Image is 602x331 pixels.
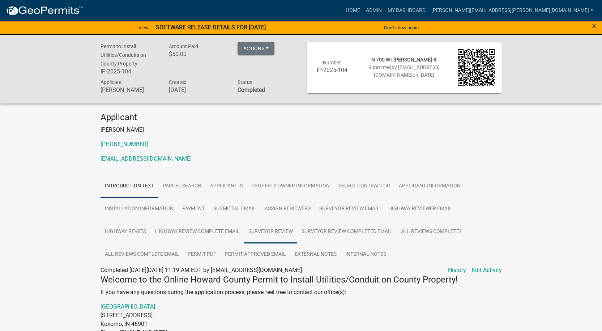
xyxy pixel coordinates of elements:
a: External Notes [290,243,341,266]
strong: SOFTWARE RELEASE DETAILS FOR [DATE] [156,24,266,31]
span: N 700 W | [PERSON_NAME]-It [371,57,437,63]
span: Amount Paid [169,43,198,49]
p: [PERSON_NAME] [101,126,502,134]
a: Highway Review [101,220,151,243]
a: All Reviews Complete Email [101,243,183,266]
a: Assign Reviewers [260,198,315,221]
a: View [136,22,151,34]
strong: Completed [238,86,265,93]
a: [GEOGRAPHIC_DATA] [101,303,155,310]
a: Surveyor Review Email [315,198,384,221]
span: Number [323,60,341,65]
h6: IP-2025-104 [101,68,158,75]
a: Highway Reviewer Email [384,198,456,221]
span: Submitted on [DATE] [368,64,440,78]
a: Applicant Is [206,175,247,198]
h6: [PERSON_NAME] [101,86,158,93]
a: All Reviews Complete? [397,220,466,243]
a: Submittal Email [209,198,260,221]
p: If you have any questions during the application process, please feel free to contact our office(s): [101,288,502,297]
a: Property Owner Information [247,175,334,198]
a: My Dashboard [385,4,428,17]
span: Completed [DATE][DATE] 11:19 AM EDT by [EMAIL_ADDRESS][DOMAIN_NAME] [101,267,302,273]
button: Actions [238,42,274,55]
button: Don't show again [381,22,422,34]
a: Home [343,4,363,17]
h6: IP-2025-104 [314,67,351,73]
span: × [592,21,597,31]
a: Introduction Text [101,175,158,198]
span: Applicant [101,79,122,85]
span: Permit to Install Utilities/Conduits on County Property [101,43,146,67]
a: [PERSON_NAME][EMAIL_ADDRESS][PERSON_NAME][DOMAIN_NAME] [428,4,596,17]
a: Permit Approved Email [221,243,290,266]
a: Parcel Search [158,175,206,198]
a: Installation Information [101,198,178,221]
a: Internal Notes [341,243,390,266]
h4: Welcome to the Online Howard County Permit to Install Utilities/Conduit on County Property! [101,275,502,285]
a: Select contractor [334,175,394,198]
a: [PHONE_NUMBER] [101,141,148,148]
a: Surveyor Review Completed Email [297,220,397,243]
button: Close [592,22,597,30]
span: by [EMAIL_ADDRESS][DOMAIN_NAME] [374,64,440,78]
img: QR code [458,49,495,86]
a: History [448,266,466,275]
a: Payment [178,198,209,221]
a: Highway Review Complete Email [151,220,244,243]
span: Status [238,79,252,85]
h4: Applicant [101,112,502,123]
a: [EMAIL_ADDRESS][DOMAIN_NAME] [101,155,192,162]
a: Admin [363,4,385,17]
span: Created [169,79,187,85]
a: Surveyor Review [244,220,297,243]
a: Edit Activity [472,266,502,275]
h6: [DATE] [169,86,227,93]
a: Permit PDF [183,243,221,266]
h6: $50.00 [169,51,227,58]
a: Applicant Information [394,175,465,198]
